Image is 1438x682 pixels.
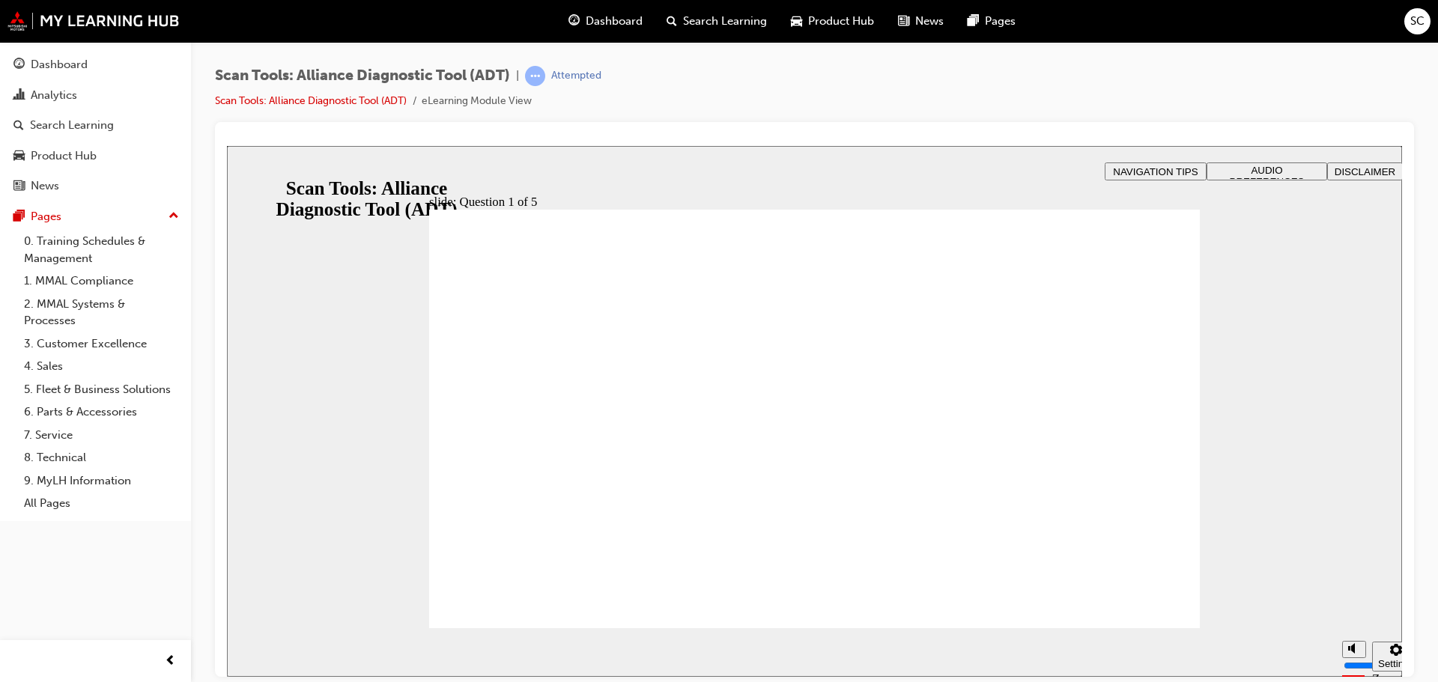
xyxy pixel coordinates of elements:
[13,89,25,103] span: chart-icon
[1145,526,1175,570] label: Zoom to fit
[6,172,185,200] a: News
[886,20,971,31] span: NAVIGATION TIPS
[18,424,185,447] a: 7. Service
[422,93,532,110] li: eLearning Module View
[1145,496,1193,526] button: Settings
[18,492,185,515] a: All Pages
[18,230,185,270] a: 0. Training Schedules & Management
[1100,16,1176,34] button: DISCLAIMER
[31,87,77,104] div: Analytics
[1003,19,1078,41] span: AUDIO PREFERENCES
[13,180,25,193] span: news-icon
[878,16,980,34] button: NAVIGATION TIPS
[568,12,580,31] span: guage-icon
[18,446,185,469] a: 8. Technical
[31,208,61,225] div: Pages
[1117,514,1213,526] input: volume
[18,293,185,332] a: 2. MMAL Systems & Processes
[30,117,114,134] div: Search Learning
[1108,482,1168,531] div: miscellaneous controls
[968,12,979,31] span: pages-icon
[6,51,185,79] a: Dashboard
[1410,13,1425,30] span: SC
[556,6,655,37] a: guage-iconDashboard
[915,13,944,30] span: News
[215,94,407,107] a: Scan Tools: Alliance Diagnostic Tool (ADT)
[808,13,874,30] span: Product Hub
[779,6,886,37] a: car-iconProduct Hub
[6,142,185,170] a: Product Hub
[13,150,25,163] span: car-icon
[18,401,185,424] a: 6. Parts & Accessories
[18,332,185,356] a: 3. Customer Excellence
[586,13,643,30] span: Dashboard
[683,13,767,30] span: Search Learning
[6,203,185,231] button: Pages
[13,58,25,72] span: guage-icon
[1108,20,1168,31] span: DISCLAIMER
[18,270,185,293] a: 1. MMAL Compliance
[1115,495,1139,512] button: Mute (Ctrl+Alt+M)
[215,67,510,85] span: Scan Tools: Alliance Diagnostic Tool (ADT)
[18,355,185,378] a: 4. Sales
[13,210,25,224] span: pages-icon
[6,48,185,203] button: DashboardAnalyticsSearch LearningProduct HubNews
[898,12,909,31] span: news-icon
[667,12,677,31] span: search-icon
[169,207,179,226] span: up-icon
[31,177,59,195] div: News
[18,469,185,493] a: 9. MyLH Information
[956,6,1028,37] a: pages-iconPages
[886,6,956,37] a: news-iconNews
[985,13,1016,30] span: Pages
[1404,8,1431,34] button: SC
[655,6,779,37] a: search-iconSearch Learning
[516,67,519,85] span: |
[1151,512,1187,523] div: Settings
[165,652,176,671] span: prev-icon
[6,112,185,139] a: Search Learning
[791,12,802,31] span: car-icon
[525,66,545,86] span: learningRecordVerb_ATTEMPT-icon
[31,147,97,165] div: Product Hub
[31,56,88,73] div: Dashboard
[980,16,1100,34] button: AUDIO PREFERENCES
[551,69,601,83] div: Attempted
[6,82,185,109] a: Analytics
[13,119,24,133] span: search-icon
[7,11,180,31] img: mmal
[18,378,185,401] a: 5. Fleet & Business Solutions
